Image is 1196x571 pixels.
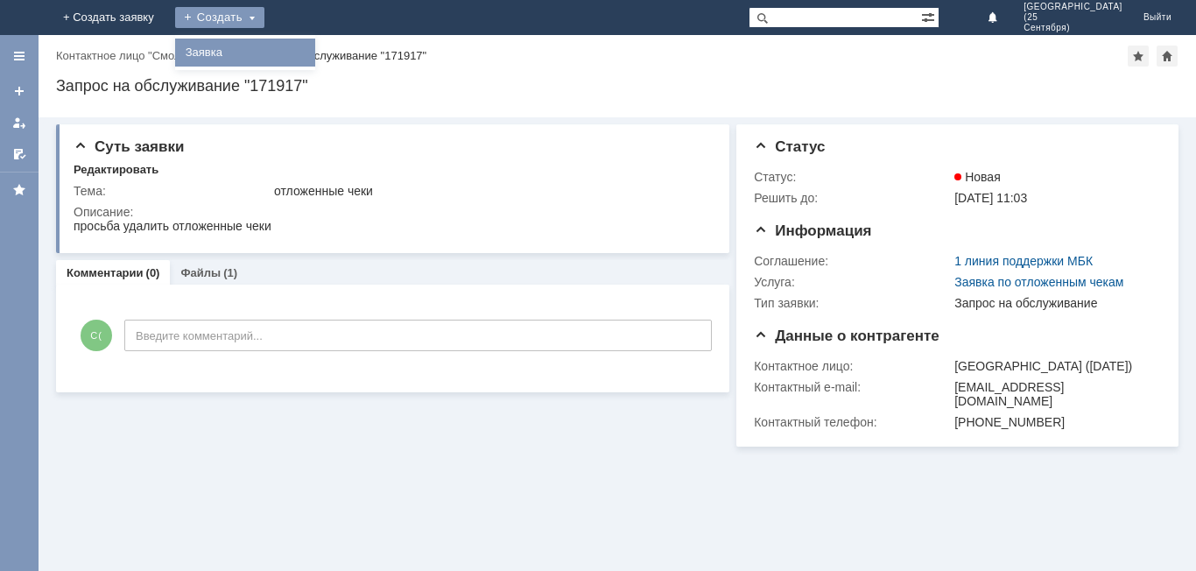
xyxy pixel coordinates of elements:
span: Данные о контрагенте [754,328,939,344]
div: Запрос на обслуживание [954,296,1153,310]
div: Контактный e-mail: [754,380,951,394]
div: (1) [223,266,237,279]
div: Статус: [754,170,951,184]
span: [GEOGRAPHIC_DATA] [1024,2,1122,12]
div: Тип заявки: [754,296,951,310]
div: Запрос на обслуживание "171917" [244,49,426,62]
a: Контактное лицо "Смоленск (25 … [56,49,238,62]
span: Новая [954,170,1001,184]
span: [DATE] 11:03 [954,191,1027,205]
a: Мои заявки [5,109,33,137]
a: Заявка [179,42,312,63]
div: Контактное лицо: [754,359,951,373]
a: Мои согласования [5,140,33,168]
div: (0) [146,266,160,279]
span: Статус [754,138,825,155]
a: Файлы [180,266,221,279]
div: / [56,49,244,62]
div: Решить до: [754,191,951,205]
div: [PHONE_NUMBER] [954,415,1153,429]
div: Запрос на обслуживание "171917" [56,77,1178,95]
span: Суть заявки [74,138,184,155]
div: Редактировать [74,163,158,177]
div: Соглашение: [754,254,951,268]
a: 1 линия поддержки МБК [954,254,1093,268]
a: Заявка по отложенным чекам [954,275,1123,289]
span: (25 [1024,12,1122,23]
div: отложенные чеки [274,184,706,198]
div: Создать [175,7,264,28]
div: Тема: [74,184,271,198]
span: Расширенный поиск [921,8,939,25]
span: Информация [754,222,871,239]
div: Добавить в избранное [1128,46,1149,67]
span: Сентября) [1024,23,1122,33]
div: [EMAIL_ADDRESS][DOMAIN_NAME] [954,380,1153,408]
a: Создать заявку [5,77,33,105]
div: Контактный телефон: [754,415,951,429]
div: Сделать домашней страницей [1157,46,1178,67]
span: С( [81,320,112,351]
div: Услуга: [754,275,951,289]
a: Комментарии [67,266,144,279]
div: Описание: [74,205,709,219]
div: [GEOGRAPHIC_DATA] ([DATE]) [954,359,1153,373]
